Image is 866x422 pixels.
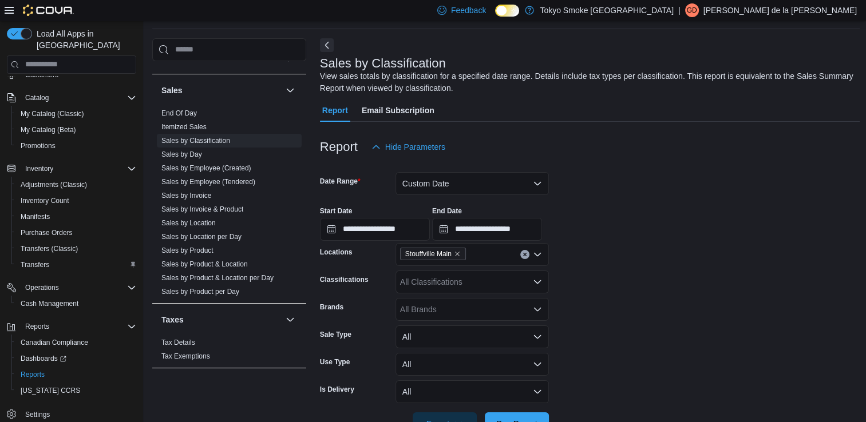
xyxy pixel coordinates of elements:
[16,226,136,240] span: Purchase Orders
[16,368,49,381] a: Reports
[21,162,136,176] span: Inventory
[16,384,85,397] a: [US_STATE] CCRS
[16,123,136,137] span: My Catalog (Beta)
[152,336,306,368] div: Taxes
[25,322,49,331] span: Reports
[25,410,50,419] span: Settings
[21,370,45,379] span: Reports
[161,191,211,200] span: Sales by Invoice
[25,93,49,102] span: Catalog
[161,274,274,282] a: Sales by Product & Location per Day
[454,250,461,257] button: Remove Stouffville Main from selection in this group
[11,296,141,312] button: Cash Management
[11,122,141,138] button: My Catalog (Beta)
[16,194,74,208] a: Inventory Count
[16,210,136,224] span: Manifests
[161,260,248,268] a: Sales by Product & Location
[161,150,202,159] span: Sales by Day
[161,178,255,186] a: Sales by Employee (Tendered)
[396,325,549,348] button: All
[11,138,141,154] button: Promotions
[16,242,82,256] a: Transfers (Classic)
[11,209,141,225] button: Manifests
[161,123,207,131] a: Itemized Sales
[21,281,136,294] span: Operations
[16,139,136,153] span: Promotions
[396,353,549,376] button: All
[21,281,64,294] button: Operations
[21,141,56,150] span: Promotions
[161,109,197,117] a: End Of Day
[161,314,281,325] button: Taxes
[283,83,297,97] button: Sales
[396,380,549,403] button: All
[21,91,53,105] button: Catalog
[161,352,210,361] span: Tax Exemptions
[16,258,136,272] span: Transfers
[16,336,136,349] span: Canadian Compliance
[322,99,348,122] span: Report
[11,383,141,399] button: [US_STATE] CCRS
[21,196,69,205] span: Inventory Count
[362,99,434,122] span: Email Subscription
[161,352,210,360] a: Tax Exemptions
[405,248,452,260] span: Stouffville Main
[451,5,486,16] span: Feedback
[161,150,202,158] a: Sales by Day
[21,260,49,269] span: Transfers
[432,218,542,241] input: Press the down key to open a popover containing a calendar.
[161,137,230,145] a: Sales by Classification
[16,107,136,121] span: My Catalog (Classic)
[16,384,136,397] span: Washington CCRS
[161,205,243,213] a: Sales by Invoice & Product
[21,386,80,395] span: [US_STATE] CCRS
[23,5,74,16] img: Cova
[16,210,54,224] a: Manifests
[400,248,466,260] span: Stouffville Main
[161,246,213,255] span: Sales by Product
[25,283,59,292] span: Operations
[320,330,351,339] label: Sale Type
[11,351,141,367] a: Dashboards
[21,354,66,363] span: Dashboards
[16,258,54,272] a: Transfers
[21,109,84,118] span: My Catalog (Classic)
[533,250,542,259] button: Open list of options
[161,273,274,282] span: Sales by Product & Location per Day
[161,205,243,214] span: Sales by Invoice & Product
[161,192,211,200] a: Sales by Invoice
[11,177,141,193] button: Adjustments (Classic)
[21,180,87,189] span: Adjustments (Classic)
[16,297,136,310] span: Cash Management
[320,57,446,70] h3: Sales by Classification
[11,335,141,351] button: Canadian Compliance
[432,206,462,216] label: End Date
[16,352,136,365] span: Dashboards
[16,194,136,208] span: Inventory Count
[320,70,855,94] div: View sales totals by classification for a specified date range. Details include tax types per cla...
[16,226,77,240] a: Purchase Orders
[533,277,542,286] button: Open list of options
[161,122,207,132] span: Itemized Sales
[21,91,136,105] span: Catalog
[21,162,58,176] button: Inventory
[385,141,445,153] span: Hide Parameters
[21,407,136,421] span: Settings
[320,302,343,312] label: Brands
[161,85,281,96] button: Sales
[16,336,93,349] a: Canadian Compliance
[320,38,334,52] button: Next
[161,219,216,227] a: Sales by Location
[320,275,369,284] label: Classifications
[703,3,857,17] p: [PERSON_NAME] de la [PERSON_NAME]
[21,299,78,308] span: Cash Management
[396,172,549,195] button: Custom Date
[11,193,141,209] button: Inventory Count
[161,218,216,228] span: Sales by Location
[16,139,60,153] a: Promotions
[16,178,92,192] a: Adjustments (Classic)
[2,161,141,177] button: Inventory
[21,125,76,134] span: My Catalog (Beta)
[21,320,136,333] span: Reports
